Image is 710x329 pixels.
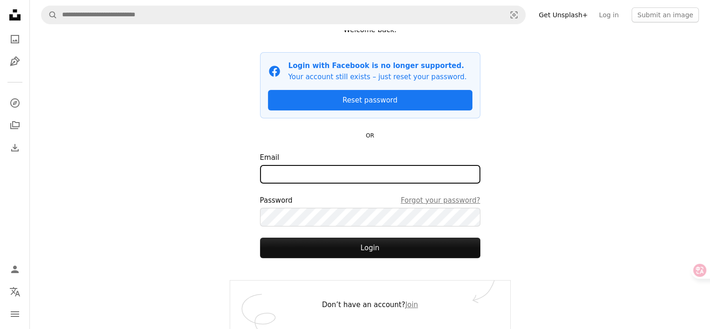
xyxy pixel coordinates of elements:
[366,132,374,139] small: OR
[230,281,510,329] div: Don’t have an account?
[401,195,480,206] a: Forgot your password?
[41,6,526,24] form: Find visuals sitewide
[405,301,418,309] a: Join
[533,7,593,22] a: Get Unsplash+
[6,30,24,48] a: Photos
[6,52,24,71] a: Illustrations
[288,71,467,82] p: Your account still exists – just reset your password.
[260,195,480,206] div: Password
[268,90,472,110] a: Reset password
[6,260,24,279] a: Log in / Sign up
[6,305,24,323] button: Menu
[593,7,624,22] a: Log in
[6,282,24,301] button: Language
[42,6,57,24] button: Search Unsplash
[6,94,24,112] a: Explore
[503,6,525,24] button: Visual search
[6,138,24,157] a: Download History
[260,152,480,184] label: Email
[6,116,24,135] a: Collections
[260,238,480,258] button: Login
[288,60,467,71] p: Login with Facebook is no longer supported.
[6,6,24,26] a: Home — Unsplash
[260,208,480,226] input: PasswordForgot your password?
[632,7,699,22] button: Submit an image
[260,165,480,184] input: Email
